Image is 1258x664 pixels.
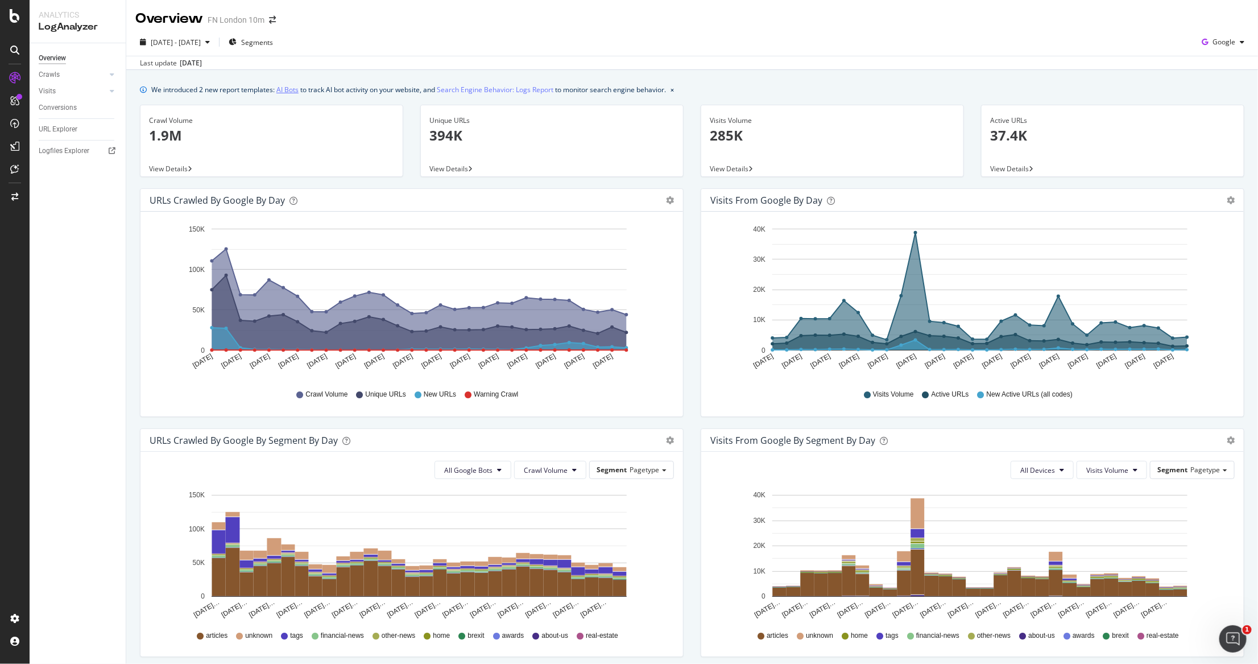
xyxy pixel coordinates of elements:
span: View Details [710,164,748,174]
span: real-estate [586,631,618,641]
text: [DATE] [506,352,528,370]
text: [DATE] [981,352,1004,370]
button: [DATE] - [DATE] [135,33,214,51]
div: gear [1227,196,1235,204]
text: [DATE] [1124,352,1147,370]
a: Search Engine Behavior: Logs Report [437,84,553,96]
span: articles [767,631,788,641]
a: Visits [39,85,106,97]
div: gear [1227,436,1235,444]
text: 100K [189,525,205,533]
text: [DATE] [895,352,918,370]
text: [DATE] [334,352,357,370]
text: [DATE] [449,352,471,370]
div: Crawls [39,69,60,81]
button: Google [1197,33,1249,51]
span: Crawl Volume [524,465,568,475]
span: Visits Volume [873,390,914,399]
text: 150K [189,492,205,500]
span: tags [290,631,303,641]
div: Visits [39,85,56,97]
p: 394K [429,126,674,145]
span: Google [1213,37,1235,47]
text: [DATE] [535,352,557,370]
text: 150K [189,225,205,233]
span: unknown [245,631,272,641]
text: [DATE] [563,352,586,370]
text: [DATE] [305,352,328,370]
button: close banner [668,81,677,98]
text: 0 [762,593,765,601]
span: other-news [382,631,415,641]
div: We introduced 2 new report templates: to track AI bot activity on your website, and to monitor se... [151,84,666,96]
text: [DATE] [752,352,775,370]
span: Unique URLs [366,390,406,399]
span: View Details [149,164,188,174]
div: Visits from Google by day [710,195,822,206]
a: Crawls [39,69,106,81]
span: awards [1073,631,1095,641]
text: [DATE] [952,352,975,370]
span: View Details [990,164,1029,174]
text: [DATE] [249,352,271,370]
div: Analytics [39,9,117,20]
span: brexit [467,631,484,641]
text: [DATE] [838,352,860,370]
p: 285K [710,126,955,145]
span: home [851,631,868,641]
text: 40K [754,492,765,500]
div: info banner [140,84,1244,96]
button: All Google Bots [434,461,511,479]
div: Crawl Volume [149,116,394,126]
div: Visits Volume [710,116,955,126]
text: 30K [754,255,765,263]
text: 10K [754,567,765,575]
a: URL Explorer [39,123,118,135]
span: home [433,631,450,641]
text: 0 [762,347,765,354]
button: Segments [224,33,278,51]
span: New URLs [424,390,456,399]
text: [DATE] [924,352,946,370]
text: [DATE] [781,352,804,370]
span: All Google Bots [444,465,493,475]
div: URL Explorer [39,123,77,135]
text: [DATE] [591,352,614,370]
div: Visits from Google By Segment By Day [710,435,875,446]
svg: A chart. [710,221,1229,379]
div: Conversions [39,102,77,114]
span: other-news [977,631,1011,641]
text: 20K [754,542,765,550]
text: [DATE] [1009,352,1032,370]
text: [DATE] [220,352,243,370]
div: URLs Crawled by Google By Segment By Day [150,435,338,446]
a: Conversions [39,102,118,114]
text: 0 [201,593,205,601]
text: [DATE] [420,352,443,370]
div: LogAnalyzer [39,20,117,34]
div: Active URLs [990,116,1235,126]
span: tags [885,631,899,641]
text: [DATE] [1152,352,1175,370]
p: 37.4K [990,126,1235,145]
a: Logfiles Explorer [39,145,118,157]
div: A chart. [150,221,668,379]
text: [DATE] [277,352,300,370]
text: [DATE] [391,352,414,370]
svg: A chart. [150,488,668,620]
span: about-us [1028,631,1055,641]
span: All Devices [1020,465,1055,475]
span: awards [502,631,524,641]
span: 1 [1243,625,1252,634]
span: Warning Crawl [474,390,518,399]
div: arrow-right-arrow-left [269,16,276,24]
span: Segment [597,465,627,475]
div: Overview [39,52,66,64]
div: FN London 10m [208,14,264,26]
div: Last update [140,58,202,68]
div: A chart. [710,488,1229,620]
text: [DATE] [866,352,889,370]
span: Pagetype [630,465,659,475]
span: Pagetype [1190,465,1220,475]
div: Logfiles Explorer [39,145,89,157]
